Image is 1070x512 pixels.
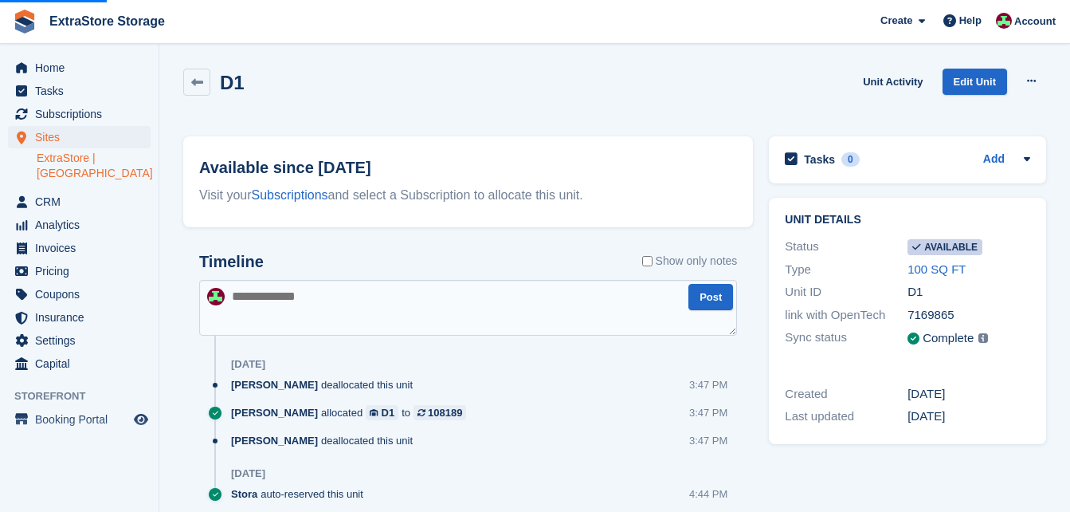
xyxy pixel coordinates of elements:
a: 100 SQ FT [907,262,966,276]
label: Show only notes [642,253,738,270]
span: Booking Portal [35,408,131,431]
span: Available [907,239,982,255]
input: Show only notes [642,253,653,270]
div: Complete [923,329,974,348]
a: menu [8,408,151,431]
span: Insurance [35,306,131,329]
a: menu [8,191,151,213]
div: 3:47 PM [689,377,727,392]
a: menu [8,329,151,352]
span: Capital [35,352,131,375]
a: menu [8,57,151,79]
span: Help [959,13,982,29]
div: link with OpenTech [785,306,907,325]
a: Subscriptions [252,188,328,202]
a: menu [8,126,151,148]
h2: Available since [DATE] [199,156,737,179]
img: stora-icon-8386f47178a22dfd0bd8f6a31ec36ba5ce8667c1dd55bd0f319d3a0aa187defe.svg [13,10,37,33]
img: Chelsea Parker [996,13,1012,29]
div: 3:47 PM [689,405,727,420]
div: Last updated [785,408,907,426]
div: Visit your and select a Subscription to allocate this unit. [199,186,737,205]
a: menu [8,260,151,282]
span: Settings [35,329,131,352]
a: menu [8,352,151,375]
span: Stora [231,486,257,502]
a: menu [8,306,151,329]
div: deallocated this unit [231,433,421,448]
span: CRM [35,191,131,213]
img: icon-info-grey-7440780725fd019a000dd9b08b2336e03edf1995a4989e88bcd33f0948082b44.svg [978,333,988,343]
div: 7169865 [907,306,1030,325]
div: deallocated this unit [231,377,421,392]
a: ExtraStore Storage [43,8,171,34]
span: Tasks [35,80,131,102]
span: Storefront [14,388,159,404]
span: Analytics [35,214,131,236]
div: 4:44 PM [689,486,727,502]
div: 108189 [428,405,462,420]
span: Account [1014,14,1056,30]
div: Created [785,385,907,404]
a: menu [8,237,151,259]
div: Sync status [785,329,907,349]
div: Status [785,238,907,256]
div: Unit ID [785,283,907,301]
h2: Unit details [785,214,1030,226]
button: Post [688,284,733,310]
div: D1 [382,405,395,420]
div: [DATE] [907,408,1030,426]
span: Pricing [35,260,131,282]
span: [PERSON_NAME] [231,377,318,392]
a: 108189 [413,405,466,420]
a: menu [8,80,151,102]
a: Add [983,151,1005,169]
span: [PERSON_NAME] [231,405,318,420]
a: menu [8,214,151,236]
a: ExtraStore | [GEOGRAPHIC_DATA] [37,151,151,181]
div: auto-reserved this unit [231,486,371,502]
h2: Tasks [804,152,835,167]
span: Home [35,57,131,79]
a: D1 [366,405,398,420]
span: Invoices [35,237,131,259]
a: Edit Unit [943,69,1007,95]
div: allocated to [231,405,474,420]
img: Chelsea Parker [207,288,225,305]
div: [DATE] [231,467,265,480]
div: 3:47 PM [689,433,727,448]
div: 0 [841,152,860,167]
h2: Timeline [199,253,264,271]
span: Coupons [35,283,131,305]
div: D1 [907,283,1030,301]
div: [DATE] [231,358,265,371]
a: Preview store [131,410,151,429]
span: Sites [35,126,131,148]
div: [DATE] [907,385,1030,404]
div: Type [785,261,907,279]
a: Unit Activity [856,69,929,95]
span: [PERSON_NAME] [231,433,318,448]
a: menu [8,283,151,305]
a: menu [8,103,151,125]
span: Create [880,13,912,29]
span: Subscriptions [35,103,131,125]
h2: D1 [220,72,245,93]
